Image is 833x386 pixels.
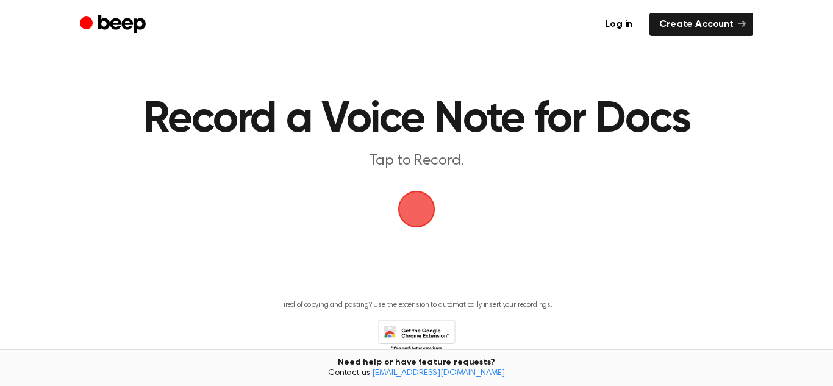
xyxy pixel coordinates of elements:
a: Create Account [649,13,753,36]
span: Contact us [7,368,826,379]
img: Beep Logo [398,191,435,227]
p: Tired of copying and pasting? Use the extension to automatically insert your recordings. [281,301,552,310]
a: [EMAIL_ADDRESS][DOMAIN_NAME] [372,369,505,377]
h1: Record a Voice Note for Docs [132,98,701,141]
p: Tap to Record. [182,151,651,171]
a: Beep [80,13,149,37]
a: Log in [595,13,642,36]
